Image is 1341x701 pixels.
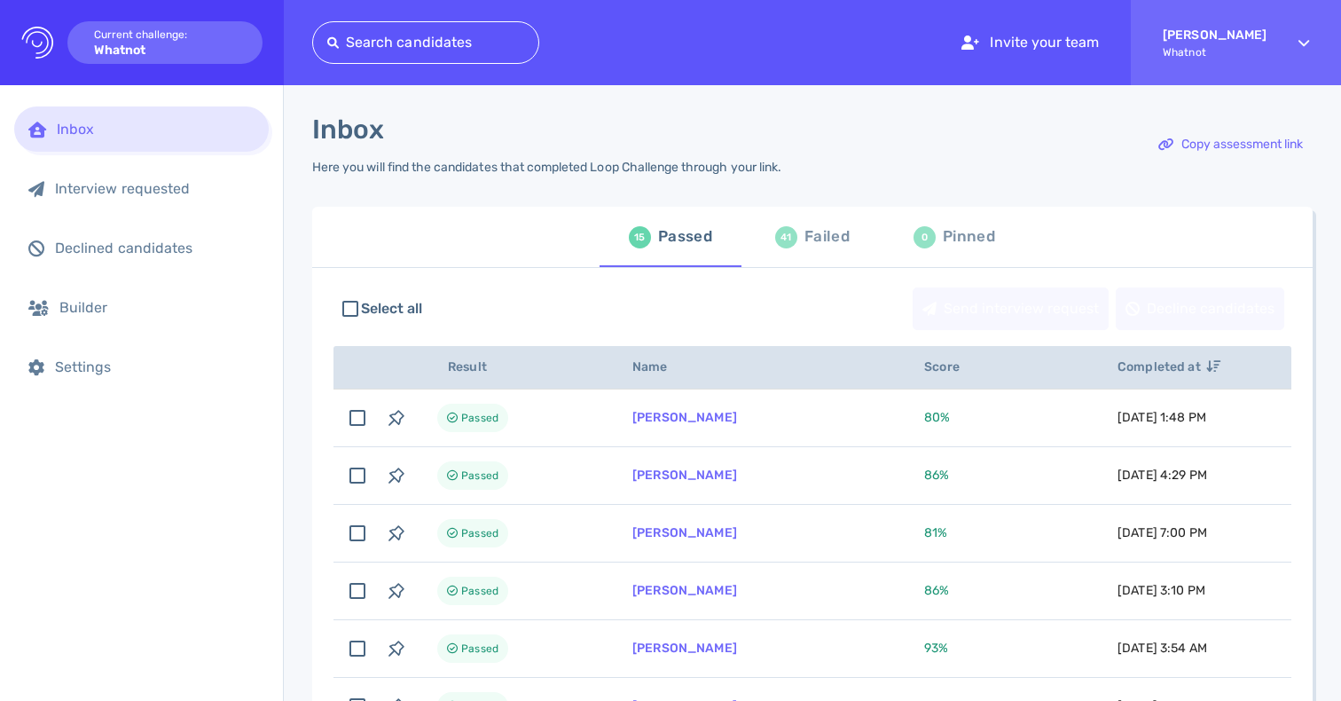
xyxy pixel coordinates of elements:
div: 0 [914,226,936,248]
a: [PERSON_NAME] [632,410,737,425]
div: Here you will find the candidates that completed Loop Challenge through your link. [312,160,781,175]
a: [PERSON_NAME] [632,468,737,483]
span: [DATE] 3:54 AM [1117,641,1207,656]
span: 86 % [924,468,949,483]
div: Failed [804,224,850,250]
span: [DATE] 4:29 PM [1117,468,1207,483]
div: Send interview request [914,288,1108,329]
strong: [PERSON_NAME] [1163,28,1266,43]
div: 41 [775,226,797,248]
span: Passed [461,580,498,602]
span: [DATE] 1:48 PM [1117,410,1206,425]
div: Builder [59,299,255,316]
div: Settings [55,358,255,375]
button: Decline candidates [1116,287,1284,330]
h1: Inbox [312,114,384,146]
button: Copy assessment link [1149,123,1313,166]
div: Passed [658,224,712,250]
a: [PERSON_NAME] [632,641,737,656]
th: Result [416,346,611,390]
div: Declined candidates [55,240,255,256]
span: Passed [461,638,498,659]
span: Score [924,359,979,374]
span: 93 % [924,641,948,656]
div: 15 [629,226,651,248]
span: Whatnot [1163,46,1266,59]
span: [DATE] 3:10 PM [1117,583,1205,598]
span: [DATE] 7:00 PM [1117,525,1207,540]
span: 86 % [924,583,949,598]
div: Interview requested [55,180,255,197]
span: Name [632,359,687,374]
span: Completed at [1117,359,1220,374]
div: Decline candidates [1117,288,1283,329]
div: Inbox [57,121,255,138]
span: 81 % [924,525,947,540]
span: Passed [461,465,498,486]
div: Copy assessment link [1149,124,1312,165]
span: Passed [461,407,498,429]
a: [PERSON_NAME] [632,583,737,598]
span: 80 % [924,410,950,425]
span: Select all [361,298,423,319]
a: [PERSON_NAME] [632,525,737,540]
div: Pinned [943,224,995,250]
button: Send interview request [913,287,1109,330]
span: Passed [461,523,498,544]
